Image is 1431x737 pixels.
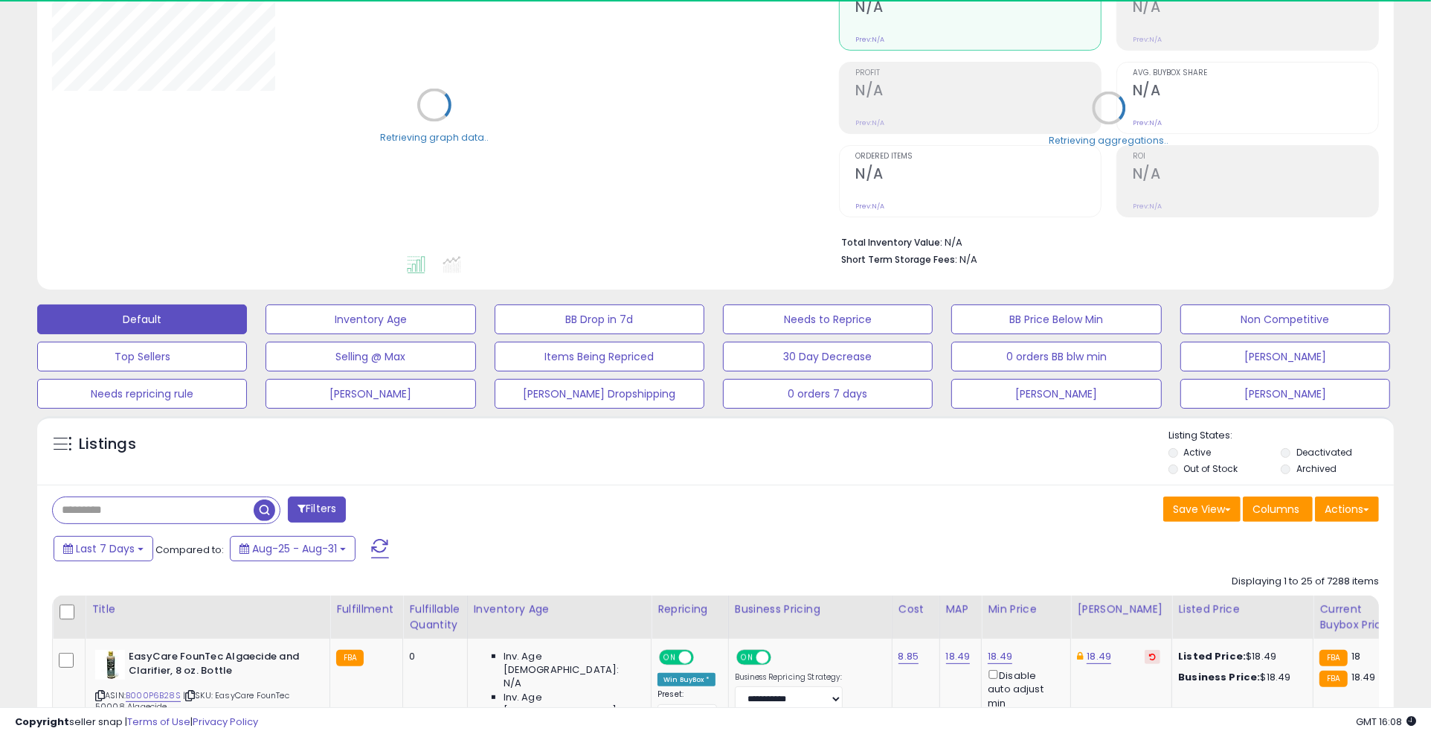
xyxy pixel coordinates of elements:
[95,650,318,730] div: ASIN:
[230,536,356,561] button: Aug-25 - Aug-31
[495,342,704,371] button: Items Being Repriced
[988,649,1012,664] a: 18.49
[1049,133,1169,147] div: Retrieving aggregations..
[1356,715,1416,729] span: 2025-09-8 16:08 GMT
[723,379,933,409] button: 0 orders 7 days
[37,304,247,334] button: Default
[504,691,640,718] span: Inv. Age [DEMOGRAPHIC_DATA]:
[15,715,69,729] strong: Copyright
[409,602,460,633] div: Fulfillable Quantity
[336,650,364,666] small: FBA
[495,304,704,334] button: BB Drop in 7d
[155,543,224,557] span: Compared to:
[129,650,309,681] b: EasyCare FounTec Algaecide and Clarifier, 8 oz. Bottle
[76,541,135,556] span: Last 7 Days
[946,602,976,617] div: MAP
[1319,650,1347,666] small: FBA
[898,649,919,664] a: 8.85
[738,651,756,664] span: ON
[79,434,136,455] h5: Listings
[95,689,289,712] span: | SKU: EasyCare FounTec 50008 Algaecide
[1243,497,1313,522] button: Columns
[1315,497,1379,522] button: Actions
[723,304,933,334] button: Needs to Reprice
[1180,304,1390,334] button: Non Competitive
[127,715,190,729] a: Terms of Use
[193,715,258,729] a: Privacy Policy
[266,379,475,409] button: [PERSON_NAME]
[1168,429,1394,443] p: Listing States:
[1183,446,1211,459] label: Active
[54,536,153,561] button: Last 7 Days
[1319,602,1396,633] div: Current Buybox Price
[336,602,396,617] div: Fulfillment
[1178,649,1246,663] b: Listed Price:
[660,651,679,664] span: ON
[1178,671,1302,684] div: $18.49
[657,602,722,617] div: Repricing
[657,689,717,723] div: Preset:
[1087,649,1111,664] a: 18.49
[380,130,489,144] div: Retrieving graph data..
[988,602,1064,617] div: Min Price
[252,541,337,556] span: Aug-25 - Aug-31
[1180,342,1390,371] button: [PERSON_NAME]
[951,342,1161,371] button: 0 orders BB blw min
[898,602,933,617] div: Cost
[504,677,521,690] span: N/A
[1252,502,1299,517] span: Columns
[1232,575,1379,589] div: Displaying 1 to 25 of 7288 items
[692,651,715,664] span: OFF
[1180,379,1390,409] button: [PERSON_NAME]
[1319,671,1347,687] small: FBA
[91,602,324,617] div: Title
[95,650,125,680] img: 41bSVzfbr6L._SL40_.jpg
[735,672,843,683] label: Business Repricing Strategy:
[988,667,1059,710] div: Disable auto adjust min
[1183,462,1238,475] label: Out of Stock
[1163,497,1241,522] button: Save View
[951,304,1161,334] button: BB Price Below Min
[1077,602,1165,617] div: [PERSON_NAME]
[946,649,971,664] a: 18.49
[657,673,715,686] div: Win BuyBox *
[723,342,933,371] button: 30 Day Decrease
[474,602,645,617] div: Inventory Age
[504,650,640,677] span: Inv. Age [DEMOGRAPHIC_DATA]:
[288,497,346,523] button: Filters
[1178,602,1307,617] div: Listed Price
[1296,462,1337,475] label: Archived
[1178,670,1260,684] b: Business Price:
[37,379,247,409] button: Needs repricing rule
[495,379,704,409] button: [PERSON_NAME] Dropshipping
[37,342,247,371] button: Top Sellers
[409,650,455,663] div: 0
[1178,650,1302,663] div: $18.49
[768,651,792,664] span: OFF
[1351,670,1376,684] span: 18.49
[266,342,475,371] button: Selling @ Max
[1296,446,1352,459] label: Deactivated
[15,715,258,730] div: seller snap | |
[126,689,181,702] a: B000P6B28S
[1351,649,1360,663] span: 18
[266,304,475,334] button: Inventory Age
[735,602,886,617] div: Business Pricing
[951,379,1161,409] button: [PERSON_NAME]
